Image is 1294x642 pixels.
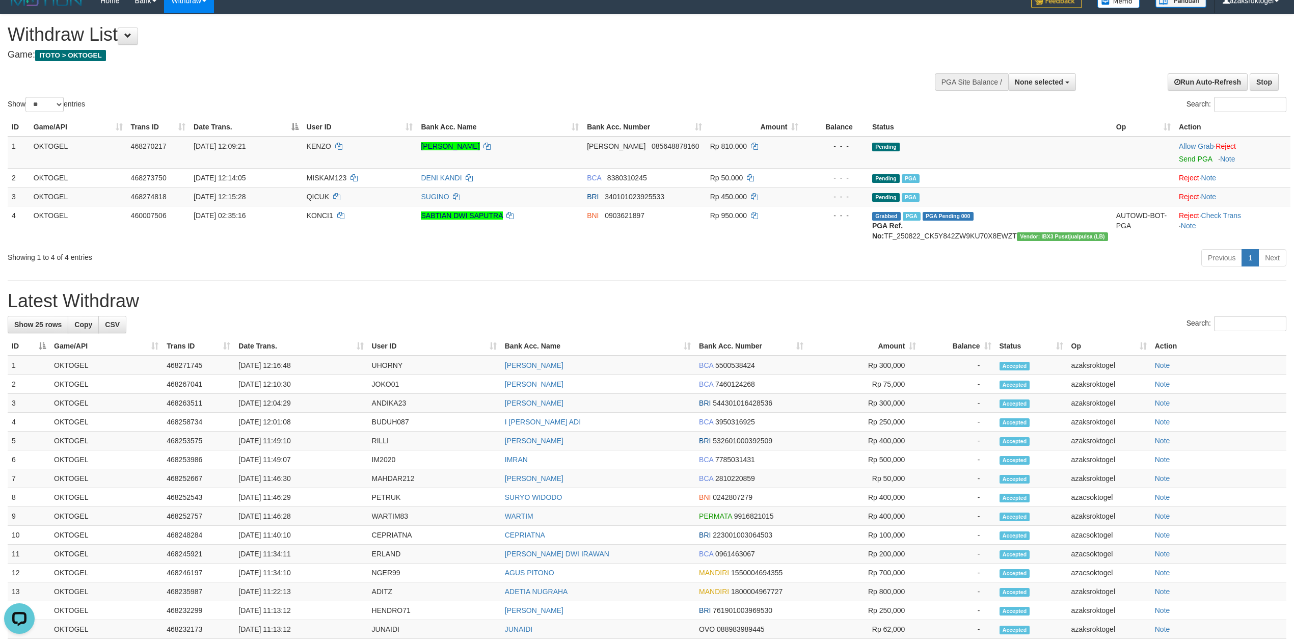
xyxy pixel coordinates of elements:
[710,142,747,150] span: Rp 810.000
[1067,337,1151,356] th: Op: activate to sort column ascending
[1000,550,1030,559] span: Accepted
[699,474,713,483] span: BCA
[8,291,1286,311] h1: Latest Withdraw
[699,569,729,577] span: MANDIRI
[1175,187,1290,206] td: ·
[30,206,127,245] td: OKTOGEL
[368,356,501,375] td: UHORNY
[8,564,50,582] td: 12
[710,211,747,220] span: Rp 950.000
[8,469,50,488] td: 7
[368,469,501,488] td: MAHDAR212
[35,50,106,61] span: ITOTO > OKTOGEL
[1155,606,1170,614] a: Note
[163,375,234,394] td: 468267041
[368,413,501,432] td: BUDUH087
[98,316,126,333] a: CSV
[307,193,329,201] span: QICUK
[1181,222,1196,230] a: Note
[1216,142,1236,150] a: Reject
[1000,569,1030,578] span: Accepted
[50,582,163,601] td: OKTOGEL
[8,248,531,262] div: Showing 1 to 4 of 4 entries
[421,193,449,201] a: SUGINO
[920,432,995,450] td: -
[234,469,367,488] td: [DATE] 11:46:30
[1067,469,1151,488] td: azaksroktogel
[806,210,864,221] div: - - -
[807,526,920,545] td: Rp 100,000
[50,337,163,356] th: Game/API: activate to sort column ascending
[8,137,30,169] td: 1
[995,337,1067,356] th: Status: activate to sort column ascending
[234,413,367,432] td: [DATE] 12:01:08
[920,394,995,413] td: -
[368,507,501,526] td: WARTIM83
[583,118,706,137] th: Bank Acc. Number: activate to sort column ascending
[1220,155,1235,163] a: Note
[163,507,234,526] td: 468252757
[163,545,234,564] td: 468245921
[30,137,127,169] td: OKTOGEL
[234,432,367,450] td: [DATE] 11:49:10
[127,118,190,137] th: Trans ID: activate to sort column ascending
[1067,394,1151,413] td: azaksroktogel
[1155,493,1170,501] a: Note
[1067,526,1151,545] td: azacsoktogel
[194,193,246,201] span: [DATE] 12:15:28
[699,399,711,407] span: BRI
[699,512,732,520] span: PERMATA
[30,168,127,187] td: OKTOGEL
[421,174,462,182] a: DENI KANDI
[8,50,852,60] h4: Game:
[25,97,64,112] select: Showentries
[505,569,554,577] a: AGUS PITONO
[1155,456,1170,464] a: Note
[715,474,755,483] span: Copy 2810220859 to clipboard
[695,337,807,356] th: Bank Acc. Number: activate to sort column ascending
[194,142,246,150] span: [DATE] 12:09:21
[1155,418,1170,426] a: Note
[807,582,920,601] td: Rp 800,000
[1155,399,1170,407] a: Note
[713,493,752,501] span: Copy 0242807279 to clipboard
[234,507,367,526] td: [DATE] 11:46:28
[8,206,30,245] td: 4
[307,211,333,220] span: KONCI1
[505,380,563,388] a: [PERSON_NAME]
[920,564,995,582] td: -
[1112,118,1175,137] th: Op: activate to sort column ascending
[920,582,995,601] td: -
[1155,587,1170,596] a: Note
[920,507,995,526] td: -
[902,193,920,202] span: PGA
[1155,625,1170,633] a: Note
[303,118,417,137] th: User ID: activate to sort column ascending
[190,118,303,137] th: Date Trans.: activate to sort column descending
[368,375,501,394] td: JOKO01
[1000,588,1030,597] span: Accepted
[505,512,533,520] a: WARTIM
[234,526,367,545] td: [DATE] 11:40:10
[307,142,331,150] span: KENZO
[715,550,755,558] span: Copy 0961463067 to clipboard
[1155,550,1170,558] a: Note
[8,432,50,450] td: 5
[368,545,501,564] td: ERLAND
[163,337,234,356] th: Trans ID: activate to sort column ascending
[1000,475,1030,484] span: Accepted
[1201,193,1217,201] a: Note
[699,456,713,464] span: BCA
[652,142,699,150] span: Copy 085648878160 to clipboard
[8,118,30,137] th: ID
[872,212,901,221] span: Grabbed
[710,193,747,201] span: Rp 450.000
[1242,249,1259,266] a: 1
[8,450,50,469] td: 6
[234,450,367,469] td: [DATE] 11:49:07
[1201,174,1217,182] a: Note
[607,174,647,182] span: Copy 8380310245 to clipboard
[872,193,900,202] span: Pending
[1175,137,1290,169] td: ·
[505,456,528,464] a: IMRAN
